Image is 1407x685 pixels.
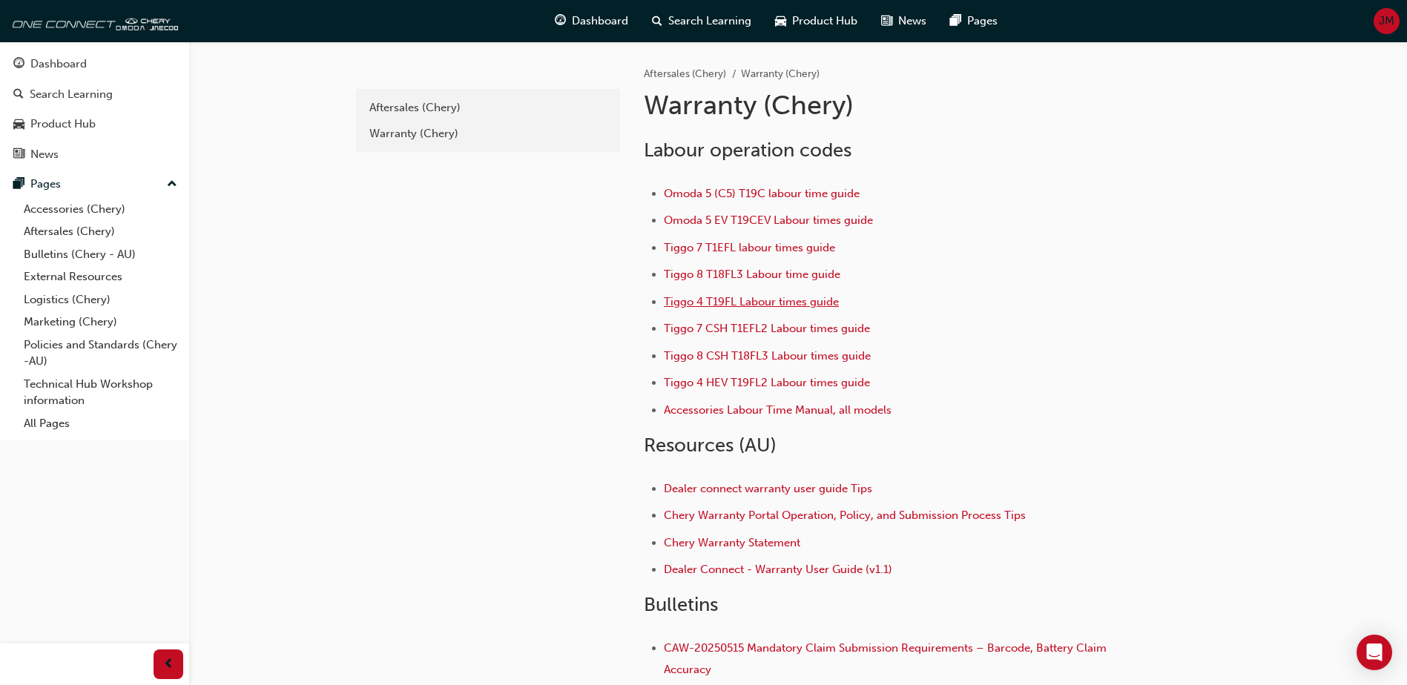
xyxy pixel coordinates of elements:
[741,66,820,83] li: Warranty (Chery)
[18,198,183,221] a: Accessories (Chery)
[13,178,24,191] span: pages-icon
[664,376,870,389] a: Tiggo 4 HEV T19FL2 Labour times guide
[18,288,183,311] a: Logistics (Chery)
[30,56,87,73] div: Dashboard
[644,89,1130,122] h1: Warranty (Chery)
[869,6,938,36] a: news-iconNews
[13,118,24,131] span: car-icon
[664,214,873,227] a: Omoda 5 EV T19CEV Labour times guide
[362,95,614,121] a: Aftersales (Chery)
[640,6,763,36] a: search-iconSearch Learning
[644,67,726,80] a: Aftersales (Chery)
[18,220,183,243] a: Aftersales (Chery)
[163,655,174,674] span: prev-icon
[369,125,607,142] div: Warranty (Chery)
[7,6,178,36] img: oneconnect
[644,593,718,616] span: Bulletins
[1374,8,1400,34] button: JM
[664,268,840,281] a: Tiggo 8 T18FL3 Labour time guide
[644,434,777,457] span: Resources (AU)
[1379,13,1394,30] span: JM
[881,12,892,30] span: news-icon
[13,148,24,162] span: news-icon
[13,88,24,102] span: search-icon
[18,243,183,266] a: Bulletins (Chery - AU)
[18,373,183,412] a: Technical Hub Workshop information
[6,141,183,168] a: News
[30,146,59,163] div: News
[6,110,183,138] a: Product Hub
[30,116,96,133] div: Product Hub
[938,6,1009,36] a: pages-iconPages
[369,99,607,116] div: Aftersales (Chery)
[6,47,183,171] button: DashboardSearch LearningProduct HubNews
[18,334,183,373] a: Policies and Standards (Chery -AU)
[664,187,860,200] a: Omoda 5 (C5) T19C labour time guide
[555,12,566,30] span: guage-icon
[6,81,183,108] a: Search Learning
[792,13,857,30] span: Product Hub
[664,322,870,335] a: Tiggo 7 CSH T1EFL2 Labour times guide
[30,176,61,193] div: Pages
[664,295,839,308] a: Tiggo 4 T19FL Labour times guide
[898,13,926,30] span: News
[30,86,113,103] div: Search Learning
[664,509,1026,522] a: Chery Warranty Portal Operation, Policy, and Submission Process Tips
[775,12,786,30] span: car-icon
[668,13,751,30] span: Search Learning
[664,482,872,495] a: Dealer connect warranty user guide Tips
[967,13,998,30] span: Pages
[763,6,869,36] a: car-iconProduct Hub
[652,12,662,30] span: search-icon
[950,12,961,30] span: pages-icon
[664,403,892,417] a: Accessories Labour Time Manual, all models
[362,121,614,147] a: Warranty (Chery)
[664,641,1110,676] a: CAW-20250515 Mandatory Claim Submission Requirements – Barcode, Battery Claim Accuracy
[664,536,800,549] a: Chery Warranty Statement
[6,50,183,78] a: Dashboard
[664,241,835,254] a: Tiggo 7 T1EFL labour times guide
[167,175,177,194] span: up-icon
[6,171,183,198] button: Pages
[644,139,851,162] span: Labour operation codes
[572,13,628,30] span: Dashboard
[18,311,183,334] a: Marketing (Chery)
[18,412,183,435] a: All Pages
[18,265,183,288] a: External Resources
[13,58,24,71] span: guage-icon
[664,563,892,576] a: Dealer Connect - Warranty User Guide (v1.1)
[1357,635,1392,670] div: Open Intercom Messenger
[664,349,871,363] a: Tiggo 8 CSH T18FL3 Labour times guide
[543,6,640,36] a: guage-iconDashboard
